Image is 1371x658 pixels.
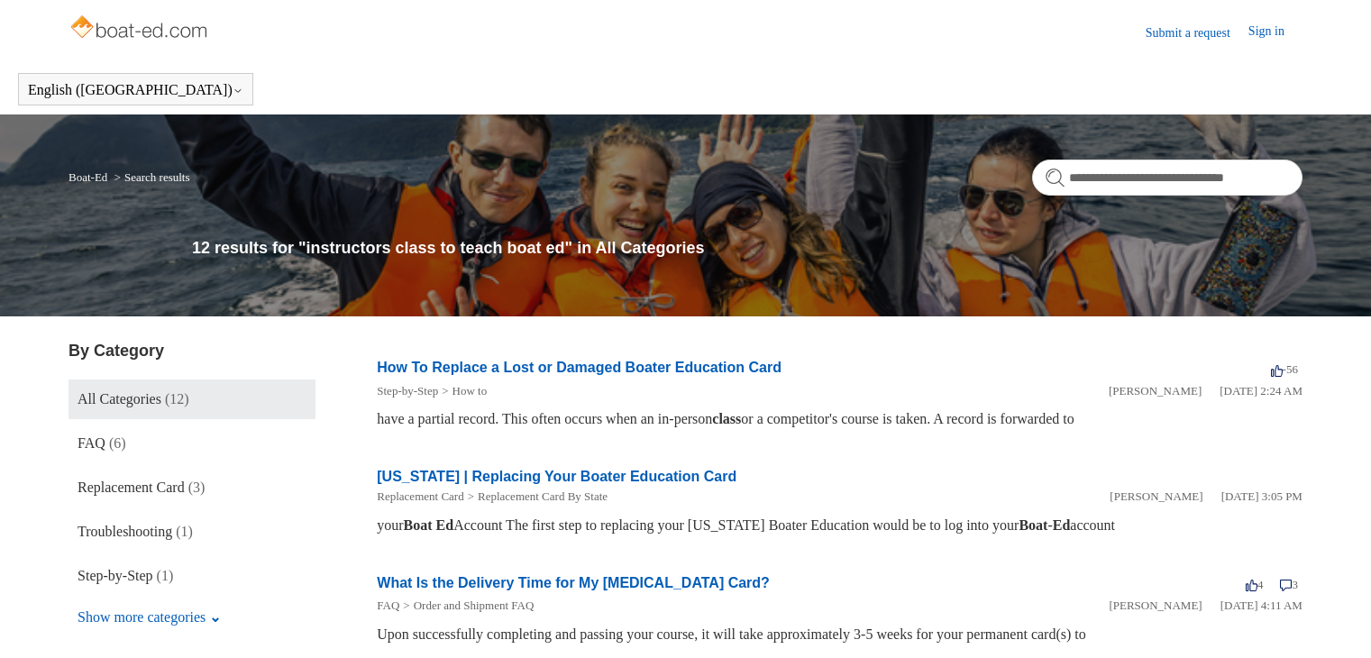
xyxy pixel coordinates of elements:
em: Boat [404,517,433,533]
time: 03/11/2022, 02:24 [1220,384,1302,398]
input: Search [1032,160,1302,196]
li: Step-by-Step [377,382,438,400]
a: [US_STATE] | Replacing Your Boater Education Card [377,469,736,484]
span: (1) [157,568,174,583]
li: How to [438,382,487,400]
button: Show more categories [69,600,230,635]
a: Step-by-Step [377,384,438,398]
a: Submit a request [1146,23,1248,42]
button: English ([GEOGRAPHIC_DATA]) [28,82,243,98]
h1: 12 results for "instructors class to teach boat ed" in All Categories [192,236,1302,260]
em: Ed [1053,517,1071,533]
span: Replacement Card [78,480,185,495]
span: 4 [1246,578,1264,591]
li: Order and Shipment FAQ [399,597,534,615]
time: 05/22/2024, 15:05 [1221,489,1302,503]
span: (1) [176,524,193,539]
span: -56 [1271,362,1298,376]
li: [PERSON_NAME] [1109,382,1202,400]
img: Boat-Ed Help Center home page [69,11,212,47]
a: What Is the Delivery Time for My [MEDICAL_DATA] Card? [377,575,770,590]
a: Step-by-Step (1) [69,556,315,596]
li: FAQ [377,597,399,615]
em: class [712,411,741,426]
em: Boat [1019,517,1047,533]
a: How to [452,384,488,398]
div: your Account The first step to replacing your [US_STATE] Boater Education would be to log into yo... [377,515,1302,536]
div: Upon successfully completing and passing your course, it will take approximately 3-5 weeks for yo... [377,624,1302,645]
a: Replacement Card [377,489,463,503]
a: How To Replace a Lost or Damaged Boater Education Card [377,360,781,375]
a: Replacement Card By State [478,489,608,503]
div: Chat Support [1255,598,1358,644]
h3: By Category [69,339,315,363]
a: Replacement Card (3) [69,468,315,507]
a: Order and Shipment FAQ [414,599,535,612]
li: [PERSON_NAME] [1109,597,1202,615]
a: All Categories (12) [69,379,315,419]
li: Boat-Ed [69,170,111,184]
a: FAQ [377,599,399,612]
span: 3 [1280,578,1298,591]
span: (3) [188,480,206,495]
em: Ed [436,517,454,533]
span: Troubleshooting [78,524,172,539]
span: (12) [165,391,189,407]
li: Replacement Card By State [464,488,608,506]
div: have a partial record. This often occurs when an in-person or a competitor's course is taken. A r... [377,408,1302,430]
a: Boat-Ed [69,170,107,184]
li: Search results [111,170,190,184]
li: [PERSON_NAME] [1110,488,1202,506]
span: (6) [109,435,126,451]
a: Troubleshooting (1) [69,512,315,552]
span: FAQ [78,435,105,451]
a: FAQ (6) [69,424,315,463]
a: Sign in [1248,22,1302,43]
span: Step-by-Step [78,568,153,583]
time: 03/14/2022, 04:11 [1220,599,1302,612]
li: Replacement Card [377,488,463,506]
span: All Categories [78,391,161,407]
